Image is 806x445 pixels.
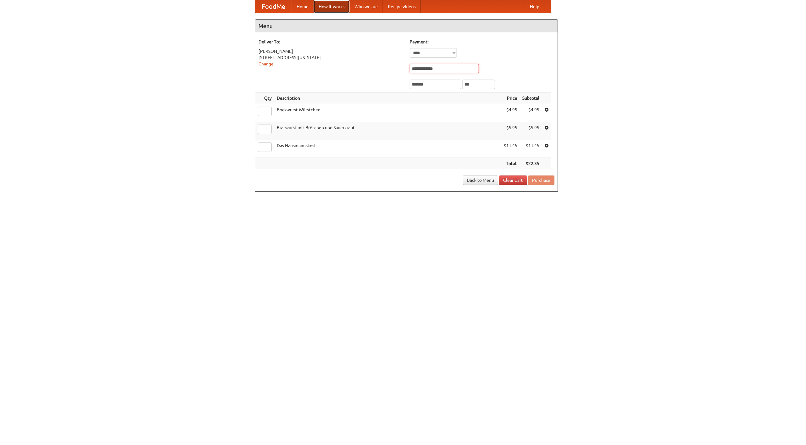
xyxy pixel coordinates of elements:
[258,61,274,66] a: Change
[520,104,542,122] td: $4.95
[258,48,403,54] div: [PERSON_NAME]
[383,0,421,13] a: Recipe videos
[410,39,554,45] h5: Payment:
[255,92,274,104] th: Qty
[274,92,501,104] th: Description
[528,175,554,185] button: Purchase
[499,175,527,185] a: Clear Cart
[501,140,520,158] td: $11.45
[274,104,501,122] td: Bockwurst Würstchen
[501,104,520,122] td: $4.95
[520,158,542,170] th: $22.35
[349,0,383,13] a: Who we are
[463,175,498,185] a: Back to Menu
[501,122,520,140] td: $5.95
[501,158,520,170] th: Total:
[520,122,542,140] td: $5.95
[501,92,520,104] th: Price
[314,0,349,13] a: How it works
[255,0,292,13] a: FoodMe
[258,54,403,61] div: [STREET_ADDRESS][US_STATE]
[258,39,403,45] h5: Deliver To:
[274,140,501,158] td: Das Hausmannskost
[292,0,314,13] a: Home
[525,0,544,13] a: Help
[520,140,542,158] td: $11.45
[274,122,501,140] td: Bratwurst mit Brötchen und Sauerkraut
[520,92,542,104] th: Subtotal
[255,20,558,32] h4: Menu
